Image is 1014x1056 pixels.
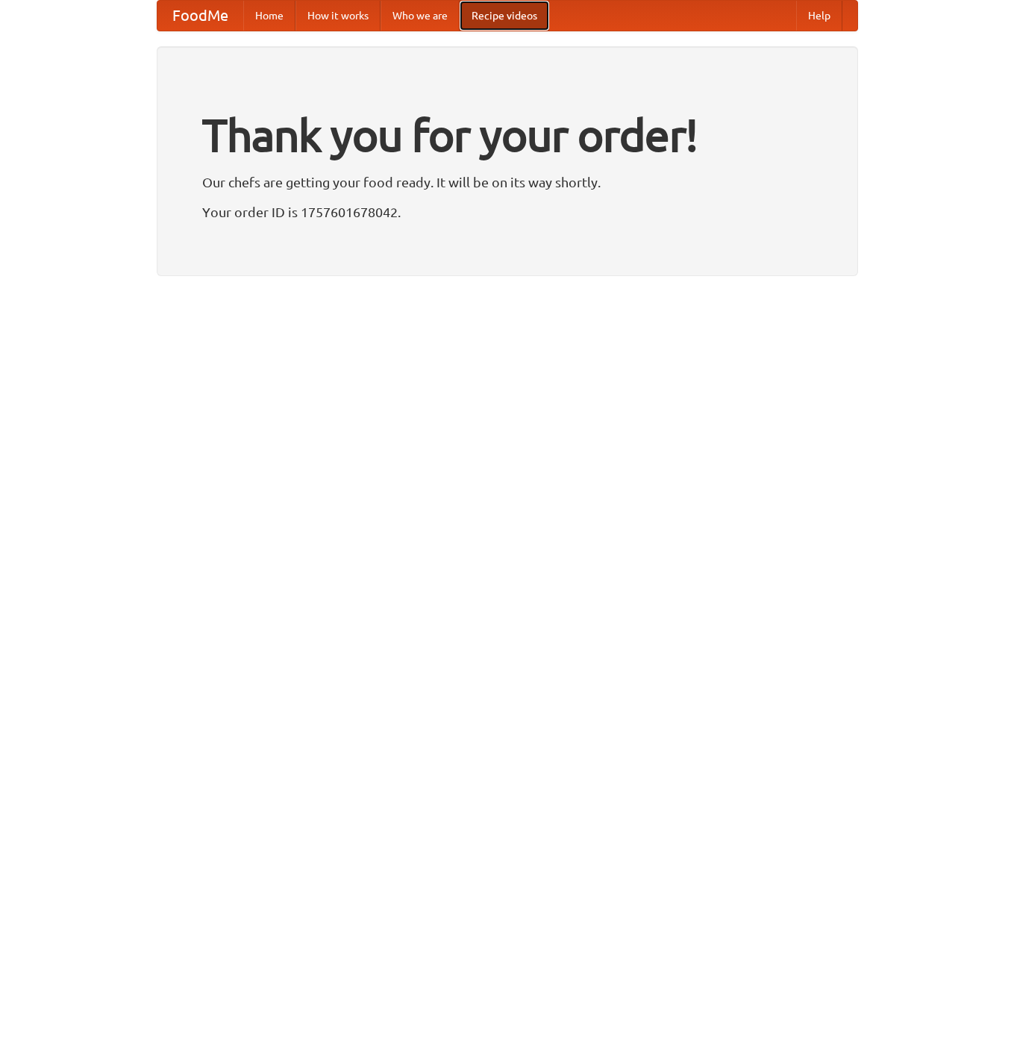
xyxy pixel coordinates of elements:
[202,201,813,223] p: Your order ID is 1757601678042.
[796,1,842,31] a: Help
[381,1,460,31] a: Who we are
[295,1,381,31] a: How it works
[243,1,295,31] a: Home
[202,99,813,171] h1: Thank you for your order!
[460,1,549,31] a: Recipe videos
[157,1,243,31] a: FoodMe
[202,171,813,193] p: Our chefs are getting your food ready. It will be on its way shortly.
